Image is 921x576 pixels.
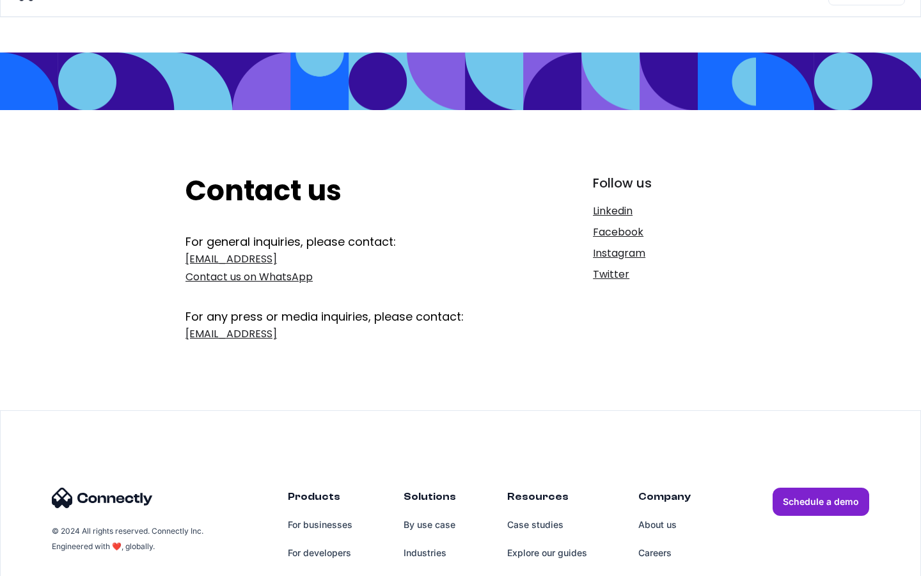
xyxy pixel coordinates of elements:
h2: Contact us [185,174,510,208]
a: Schedule a demo [773,488,869,516]
div: For any press or media inquiries, please contact: [185,289,510,325]
a: Twitter [593,266,736,284]
div: Solutions [404,488,456,511]
a: For developers [288,539,352,567]
div: For general inquiries, please contact: [185,234,510,250]
a: Facebook [593,223,736,241]
form: Get In Touch Form [185,234,510,346]
div: Products [288,488,352,511]
a: Linkedin [593,202,736,220]
div: Resources [507,488,587,511]
div: Follow us [593,174,736,192]
a: By use case [404,511,456,539]
aside: Language selected: English [13,554,77,572]
a: Explore our guides [507,539,587,567]
a: Industries [404,539,456,567]
div: Company [638,488,691,511]
a: About us [638,511,691,539]
a: [EMAIL_ADDRESS]Contact us on WhatsApp [185,250,510,286]
a: Instagram [593,244,736,262]
a: For businesses [288,511,352,539]
div: © 2024 All rights reserved. Connectly Inc. Engineered with ❤️, globally. [52,524,205,554]
a: [EMAIL_ADDRESS] [185,325,510,343]
ul: Language list [26,554,77,572]
a: Careers [638,539,691,567]
a: Case studies [507,511,587,539]
img: Connectly Logo [52,488,153,508]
